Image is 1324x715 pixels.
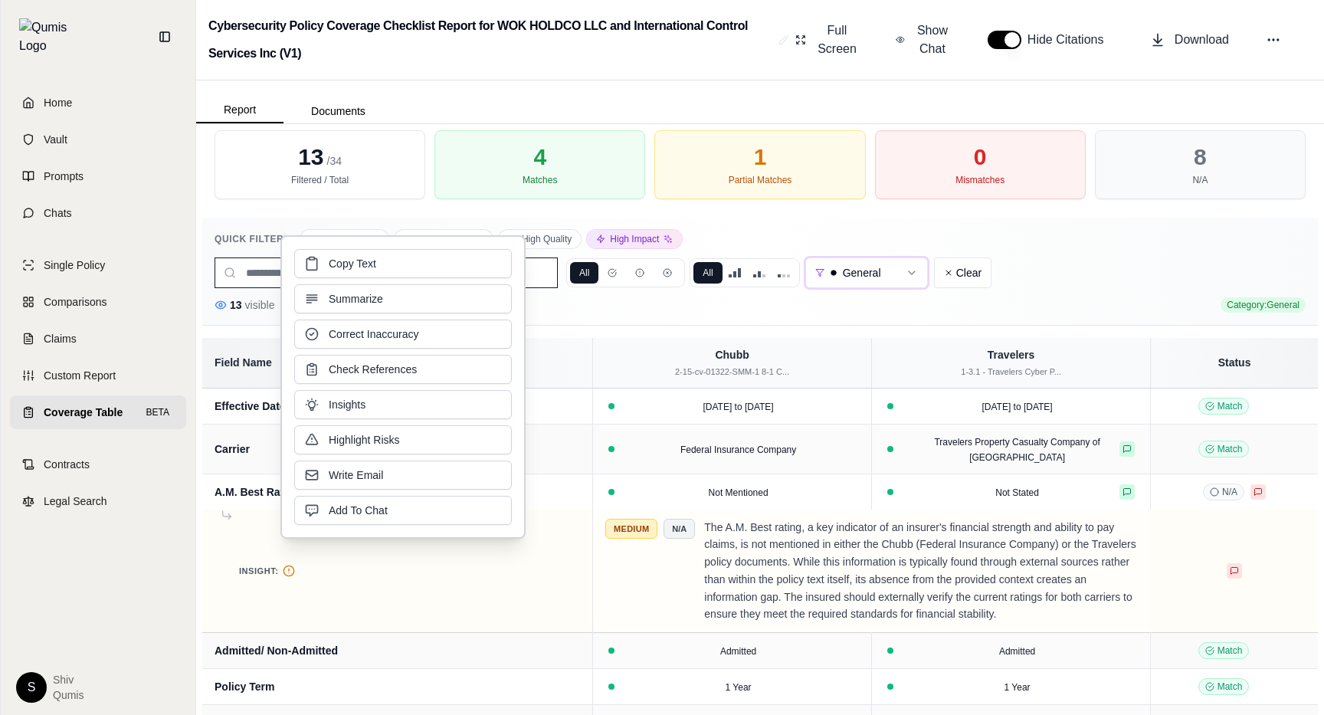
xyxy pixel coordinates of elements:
div: 2-15-cv-01322-SMM-1 8-1 C... [602,366,862,379]
span: 1 Year [1004,682,1031,693]
span: N/A [1203,484,1244,500]
span: Admitted [999,646,1035,657]
button: Low Confidence [395,230,493,248]
a: Custom Report [10,359,186,392]
button: Copy Text [294,249,512,278]
a: Claims [10,322,186,356]
span: Match [1198,441,1250,458]
span: Qumis [53,687,84,703]
div: 13 [298,143,342,171]
span: Summarize [329,291,383,307]
span: Federal Insurance Company [680,444,796,455]
span: Contracts [44,457,90,472]
button: Correct Inaccuracy [294,320,512,349]
span: Quick Filters: [215,233,294,245]
span: Copy Text [329,256,376,271]
div: Effective Dates [215,398,580,414]
span: 13 [230,297,242,313]
span: Claims [44,331,77,346]
button: High Quality [499,230,581,248]
span: visible [245,297,275,313]
a: Chats [10,196,186,230]
span: Check References [329,362,417,377]
a: Comparisons [10,285,186,319]
img: Qumis Logo [19,18,77,55]
a: Coverage TableBETA [10,395,186,429]
button: Add To Chat [294,496,512,525]
button: High Impact [587,230,682,248]
div: S [16,672,47,703]
button: Check References [294,355,512,384]
span: / 34 [327,155,342,167]
div: 1 [754,143,767,171]
div: 1-3.1 - Travelers Cyber P... [881,366,1141,379]
span: Home [44,95,72,110]
span: Highlight Risks [329,432,400,448]
span: Insight: [239,565,278,578]
a: Prompts [10,159,186,193]
div: Mismatches [955,174,1004,186]
button: Positive feedback provided [1119,484,1135,500]
span: Custom Report [44,368,116,383]
p: The A.M. Best rating, a key indicator of an insurer's financial strength and ability to pay claim... [704,519,1138,624]
button: Missing Items [300,230,388,248]
span: Not Stated [995,487,1039,498]
button: Negative feedback provided [1250,484,1266,500]
button: Summarize [294,284,512,313]
span: Coverage Table [44,405,123,420]
span: Travelers Property Casualty Company of [GEOGRAPHIC_DATA] [934,437,1100,463]
button: Collapse sidebar [152,25,177,49]
span: 1 Year [726,682,752,693]
span: Match [1198,398,1250,415]
div: Policy Term [215,679,580,694]
button: Highlight Risks [294,425,512,454]
button: Show Chat [890,15,957,64]
span: Add To Chat [329,503,388,518]
div: 8 [1194,143,1207,171]
span: Match [1198,678,1250,695]
button: Negative feedback provided [1227,563,1242,579]
span: BETA [142,405,174,420]
a: Home [10,86,186,120]
button: Documents [283,99,393,123]
span: Insights [329,397,365,412]
div: Carrier [215,441,580,457]
span: Comparisons [44,294,107,310]
a: Single Policy [10,248,186,282]
span: N/A [664,519,695,540]
span: Show Chat [914,21,951,58]
span: Full Screen [815,21,859,58]
div: A.M. Best Rating [215,484,580,500]
a: Vault [10,123,186,156]
span: Write Email [329,467,383,483]
button: All [693,262,722,284]
button: Download [1144,25,1235,55]
th: Field Name [202,338,593,388]
a: Contracts [10,448,186,481]
h2: Cybersecurity Policy Coverage Checklist Report for WOK HOLDCO LLC and International Control Servi... [208,12,772,67]
span: Match [1198,642,1250,659]
span: Shiv [53,672,84,687]
span: Vault [44,132,67,147]
span: Not Mentioned [709,487,769,498]
button: Full Screen [789,15,865,64]
span: Category: General [1221,297,1306,313]
span: Admitted [720,646,756,657]
div: N/A [1192,174,1208,186]
div: Filtered / Total [291,174,349,186]
span: [DATE] to [DATE] [982,402,1052,412]
div: Chubb [602,347,862,362]
button: Clear [934,257,991,288]
th: Status [1151,338,1318,388]
span: Hide Citations [1027,31,1113,49]
div: Partial Matches [729,174,792,186]
span: Legal Search [44,494,107,509]
span: Correct Inaccuracy [329,326,418,342]
span: Single Policy [44,257,105,273]
span: Download [1175,31,1229,49]
a: Legal Search [10,484,186,518]
div: 0 [974,143,987,171]
div: Admitted/ Non-Admitted [215,643,580,658]
span: [DATE] to [DATE] [703,402,773,412]
span: Prompts [44,169,84,184]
